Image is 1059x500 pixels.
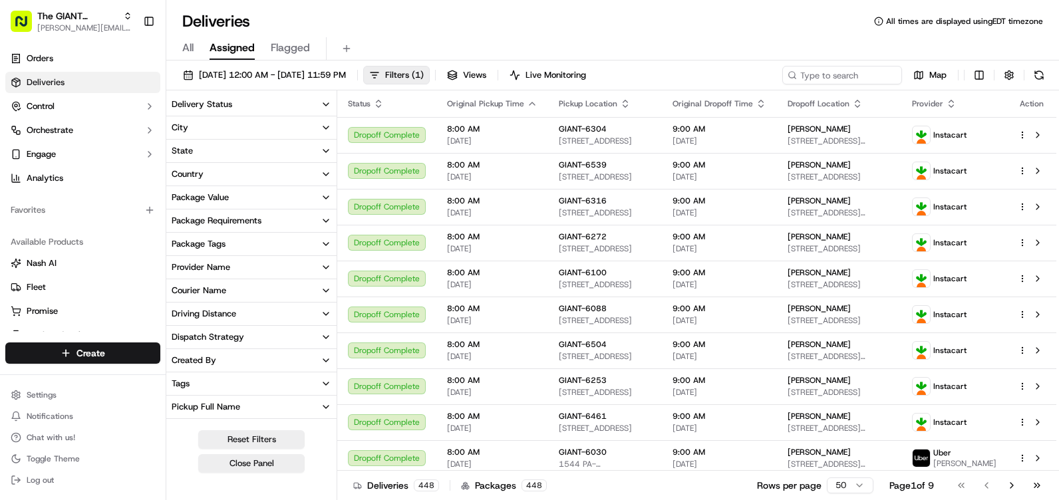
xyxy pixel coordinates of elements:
[5,301,160,322] button: Promise
[673,315,766,326] span: [DATE]
[412,69,424,81] span: ( 1 )
[447,98,524,109] span: Original Pickup Time
[385,69,424,81] span: Filters
[5,449,160,468] button: Toggle Theme
[363,66,430,84] button: Filters(1)
[44,206,71,217] span: [DATE]
[886,16,1043,27] span: All times are displayed using EDT timezone
[907,66,953,84] button: Map
[504,66,592,84] button: Live Monitoring
[27,305,58,317] span: Promise
[5,72,160,93] a: Deliveries
[27,100,55,112] span: Control
[166,419,337,441] button: Pickup Business Name
[8,256,107,280] a: 📗Knowledge Base
[788,375,851,386] span: [PERSON_NAME]
[447,303,537,314] span: 8:00 AM
[94,293,161,304] a: Powered byPylon
[913,126,930,144] img: profile_instacart_ahold_partner.png
[788,459,891,469] span: [STREET_ADDRESS][PERSON_NAME]
[27,76,65,88] span: Deliveries
[673,387,766,398] span: [DATE]
[5,231,160,253] div: Available Products
[788,195,851,206] span: [PERSON_NAME]
[559,98,617,109] span: Pickup Location
[673,172,766,182] span: [DATE]
[447,124,537,134] span: 8:00 AM
[27,148,56,160] span: Engage
[27,475,54,485] span: Log out
[447,231,537,242] span: 8:00 AM
[172,308,236,320] div: Driving Distance
[673,124,766,134] span: 9:00 AM
[5,96,160,117] button: Control
[559,279,651,290] span: [STREET_ADDRESS]
[788,207,891,218] span: [STREET_ADDRESS][PERSON_NAME]
[522,479,547,491] div: 448
[166,256,337,279] button: Provider Name
[673,267,766,278] span: 9:00 AM
[788,339,851,350] span: [PERSON_NAME]
[933,458,996,469] span: [PERSON_NAME]
[889,479,934,492] div: Page 1 of 9
[447,243,537,254] span: [DATE]
[788,243,891,254] span: [STREET_ADDRESS]
[27,172,63,184] span: Analytics
[788,423,891,434] span: [STREET_ADDRESS][PERSON_NAME]
[5,407,160,426] button: Notifications
[13,13,40,40] img: Nash
[13,173,89,184] div: Past conversations
[757,479,822,492] p: Rows per page
[5,386,160,404] button: Settings
[182,40,194,56] span: All
[933,237,967,248] span: Instacart
[27,411,73,422] span: Notifications
[673,98,753,109] span: Original Dropoff Time
[60,140,183,151] div: We're available if you need us!
[559,243,651,254] span: [STREET_ADDRESS]
[447,459,537,469] span: [DATE]
[447,423,537,434] span: [DATE]
[5,199,160,221] div: Favorites
[172,285,226,297] div: Courier Name
[559,160,607,170] span: GIANT-6539
[526,69,586,81] span: Live Monitoring
[673,447,766,457] span: 9:00 AM
[13,263,24,273] div: 📗
[166,396,337,418] button: Pickup Full Name
[788,387,891,398] span: [STREET_ADDRESS]
[913,414,930,431] img: profile_instacart_ahold_partner.png
[933,447,951,458] span: Uber
[559,124,607,134] span: GIANT-6304
[913,162,930,180] img: profile_instacart_ahold_partner.png
[11,329,155,341] a: Product Catalog
[1030,66,1048,84] button: Refresh
[5,5,138,37] button: The GIANT Company[PERSON_NAME][EMAIL_ADDRESS][PERSON_NAME][DOMAIN_NAME]
[172,168,204,180] div: Country
[5,428,160,447] button: Chat with us!
[172,215,261,227] div: Package Requirements
[166,233,337,255] button: Package Tags
[673,459,766,469] span: [DATE]
[271,40,310,56] span: Flagged
[166,186,337,209] button: Package Value
[11,257,155,269] a: Nash AI
[913,234,930,251] img: profile_instacart_ahold_partner.png
[933,309,967,320] span: Instacart
[788,303,851,314] span: [PERSON_NAME]
[788,160,851,170] span: [PERSON_NAME]
[447,267,537,278] span: 8:00 AM
[172,424,260,436] div: Pickup Business Name
[788,231,851,242] span: [PERSON_NAME]
[166,349,337,372] button: Created By
[463,69,486,81] span: Views
[198,430,305,449] button: Reset Filters
[27,124,73,136] span: Orchestrate
[933,345,967,356] span: Instacart
[673,160,766,170] span: 9:00 AM
[177,66,352,84] button: [DATE] 12:00 AM - [DATE] 11:59 PM
[11,305,155,317] a: Promise
[933,273,967,284] span: Instacart
[166,209,337,232] button: Package Requirements
[5,144,160,165] button: Engage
